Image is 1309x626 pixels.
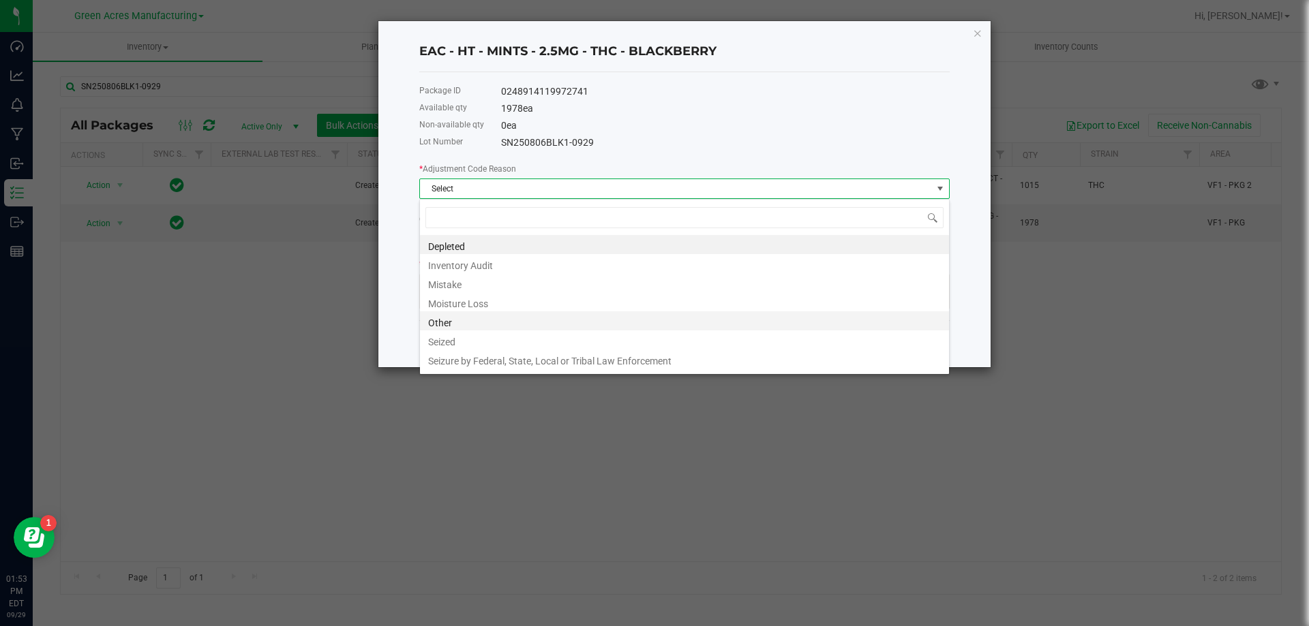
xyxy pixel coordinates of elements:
span: ea [507,120,517,131]
div: 0 [501,119,950,133]
h4: EAC - HT - MINTS - 2.5MG - THC - BLACKBERRY [419,43,950,61]
iframe: Resource center [14,517,55,558]
label: Adjustment Code Reason [419,163,516,175]
label: Available qty [419,101,467,114]
div: 1978 [501,101,950,116]
label: Non-available qty [419,119,484,131]
span: Select [420,179,932,198]
iframe: Resource center unread badge [40,515,57,531]
label: Package ID [419,84,461,97]
div: SN250806BLK1-0929 [501,136,950,150]
span: ea [523,103,533,114]
div: 0248914119972741 [501,84,950,99]
label: Lot Number [419,136,463,148]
